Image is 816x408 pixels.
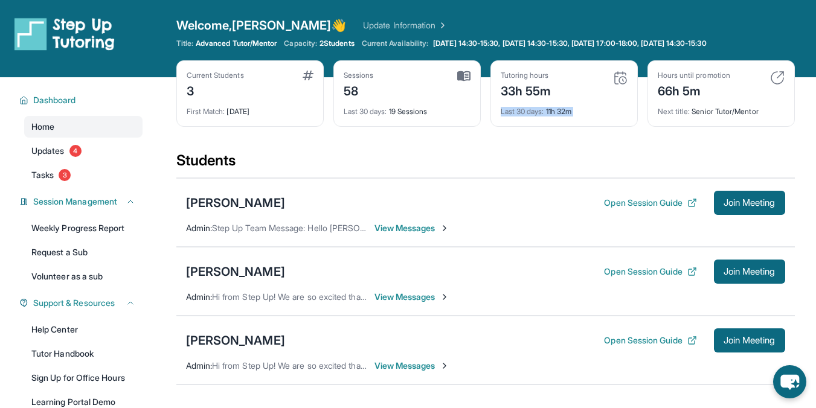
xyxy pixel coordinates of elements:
span: Welcome, [PERSON_NAME] 👋 [176,17,347,34]
img: card [770,71,785,85]
button: Support & Resources [28,297,135,309]
div: 66h 5m [658,80,730,100]
button: Join Meeting [714,191,785,215]
img: Chevron Right [435,19,448,31]
button: Dashboard [28,94,135,106]
span: Next title : [658,107,690,116]
span: Capacity: [284,39,317,48]
span: Last 30 days : [501,107,544,116]
button: chat-button [773,365,806,398]
img: card [457,71,471,81]
div: Current Students [187,71,244,80]
a: Help Center [24,319,143,340]
button: Open Session Guide [604,334,696,346]
span: 4 [69,145,82,157]
span: View Messages [374,360,450,372]
span: Join Meeting [724,268,776,275]
span: Join Meeting [724,199,776,206]
span: Current Availability: [362,39,428,48]
a: [DATE] 14:30-15:30, [DATE] 14:30-15:30, [DATE] 17:00-18:00, [DATE] 14:30-15:30 [431,39,708,48]
span: Last 30 days : [344,107,387,116]
img: Chevron-Right [440,223,449,233]
img: card [613,71,628,85]
button: Open Session Guide [604,197,696,209]
div: 3 [187,80,244,100]
div: [DATE] [187,100,313,116]
span: View Messages [374,222,450,234]
button: Open Session Guide [604,266,696,278]
button: Join Meeting [714,328,785,352]
div: [PERSON_NAME] [186,332,285,349]
span: Support & Resources [33,297,115,309]
a: Update Information [363,19,448,31]
a: Request a Sub [24,241,143,263]
div: 33h 55m [501,80,551,100]
span: Admin : [186,223,212,233]
div: Tutoring hours [501,71,551,80]
img: Chevron-Right [440,292,449,302]
span: Dashboard [33,94,76,106]
span: Title: [176,39,193,48]
button: Join Meeting [714,260,785,284]
img: card [303,71,313,80]
span: Advanced Tutor/Mentor [196,39,277,48]
a: Weekly Progress Report [24,217,143,239]
span: Admin : [186,292,212,302]
span: 2 Students [320,39,355,48]
span: Session Management [33,196,117,208]
div: Students [176,151,795,177]
img: Chevron-Right [440,361,449,371]
span: [DATE] 14:30-15:30, [DATE] 14:30-15:30, [DATE] 17:00-18:00, [DATE] 14:30-15:30 [433,39,706,48]
div: [PERSON_NAME] [186,194,285,211]
button: Session Management [28,196,135,208]
a: Sign Up for Office Hours [24,367,143,389]
div: 11h 32m [501,100,628,116]
span: First Match : [187,107,225,116]
span: Admin : [186,360,212,371]
div: [PERSON_NAME] [186,263,285,280]
div: Hours until promotion [658,71,730,80]
a: Tutor Handbook [24,343,143,365]
a: Volunteer as a sub [24,266,143,287]
div: 19 Sessions [344,100,471,116]
a: Tasks3 [24,164,143,186]
span: 3 [59,169,71,181]
div: 58 [344,80,374,100]
img: logo [14,17,115,51]
span: Tasks [31,169,54,181]
span: Updates [31,145,65,157]
span: Join Meeting [724,337,776,344]
a: Home [24,116,143,138]
div: Senior Tutor/Mentor [658,100,785,116]
span: View Messages [374,291,450,303]
div: Sessions [344,71,374,80]
span: Home [31,121,54,133]
a: Updates4 [24,140,143,162]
